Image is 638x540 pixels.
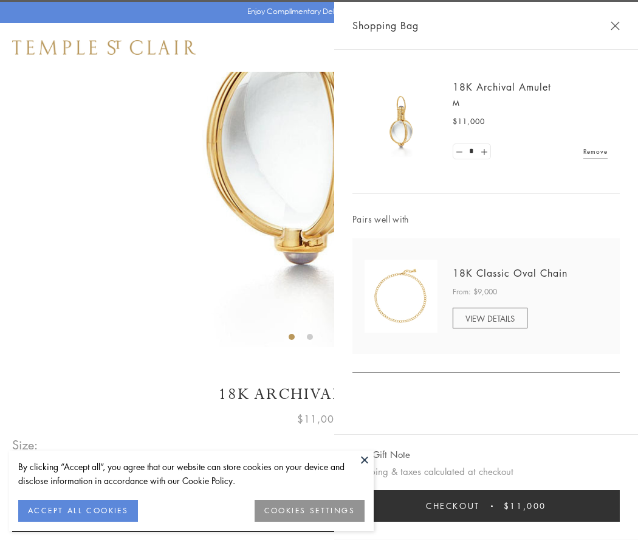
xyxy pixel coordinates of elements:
[12,384,626,405] h1: 18K Archival Amulet
[504,499,546,513] span: $11,000
[583,145,608,158] a: Remove
[18,500,138,522] button: ACCEPT ALL COOKIES
[352,490,620,522] button: Checkout $11,000
[465,313,515,324] span: VIEW DETAILS
[352,447,410,462] button: Add Gift Note
[453,80,551,94] a: 18K Archival Amulet
[12,40,196,55] img: Temple St. Clair
[255,500,365,522] button: COOKIES SETTINGS
[297,411,341,427] span: $11,000
[611,21,620,30] button: Close Shopping Bag
[453,286,497,298] span: From: $9,000
[352,212,620,226] span: Pairs well with
[453,308,527,328] a: VIEW DETAILS
[352,18,419,33] span: Shopping Bag
[453,266,568,280] a: 18K Classic Oval Chain
[365,260,437,333] img: N88865-OV18
[426,499,480,513] span: Checkout
[453,144,465,159] a: Set quantity to 0
[352,464,620,479] p: Shipping & taxes calculated at checkout
[478,144,490,159] a: Set quantity to 2
[453,116,485,128] span: $11,000
[12,435,39,455] span: Size:
[365,85,437,158] img: 18K Archival Amulet
[453,97,608,109] p: M
[18,460,365,488] div: By clicking “Accept all”, you agree that our website can store cookies on your device and disclos...
[247,5,385,18] p: Enjoy Complimentary Delivery & Returns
